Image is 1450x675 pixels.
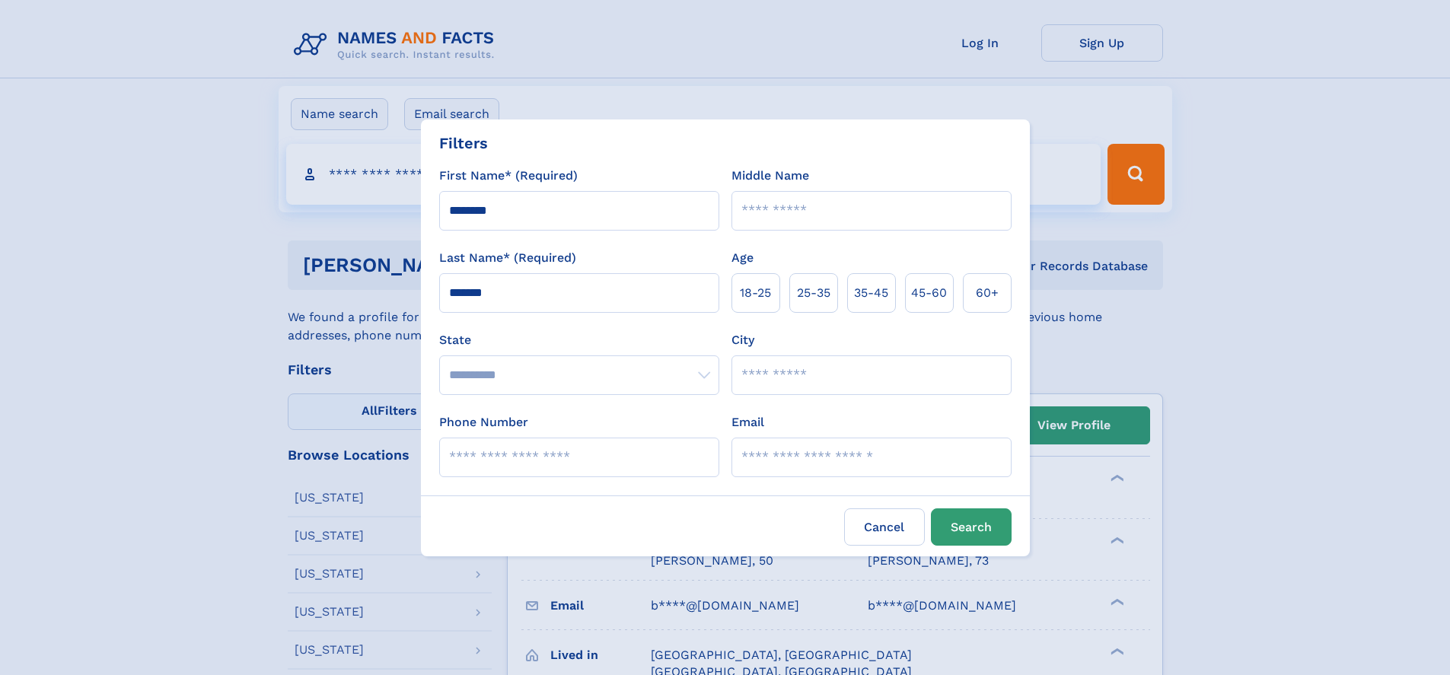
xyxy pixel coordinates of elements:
[731,167,809,185] label: Middle Name
[439,331,719,349] label: State
[439,413,528,431] label: Phone Number
[439,167,578,185] label: First Name* (Required)
[844,508,925,546] label: Cancel
[911,284,947,302] span: 45‑60
[931,508,1012,546] button: Search
[731,413,764,431] label: Email
[731,249,754,267] label: Age
[854,284,888,302] span: 35‑45
[439,132,488,154] div: Filters
[740,284,771,302] span: 18‑25
[797,284,830,302] span: 25‑35
[731,331,754,349] label: City
[439,249,576,267] label: Last Name* (Required)
[976,284,999,302] span: 60+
